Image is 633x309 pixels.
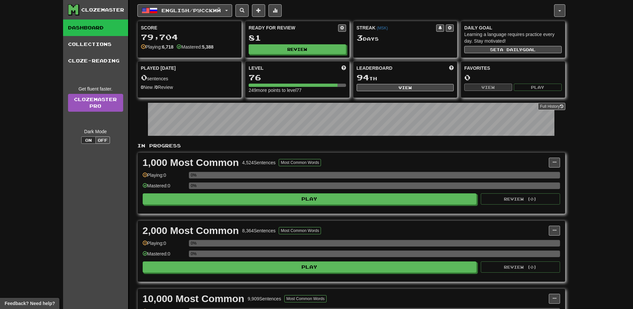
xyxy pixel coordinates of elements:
div: New / Review [141,84,238,91]
span: 0 [141,73,147,82]
div: Mastered: 0 [143,251,186,261]
div: Learning a language requires practice every day. Stay motivated! [464,31,562,44]
span: English / Русский [161,8,221,13]
a: ClozemasterPro [68,94,123,112]
strong: 5,388 [202,44,214,50]
span: Score more points to level up [341,65,346,71]
span: 3 [357,33,363,42]
div: Dark Mode [68,128,123,135]
button: Play [143,261,477,273]
div: Mastered: [177,44,213,50]
div: 1,000 Most Common [143,158,239,168]
div: Daily Goal [464,24,562,31]
p: In Progress [137,142,565,149]
div: 8,364 Sentences [242,227,275,234]
div: 0 [464,73,562,82]
span: Played [DATE] [141,65,176,71]
div: Mastered: 0 [143,182,186,193]
div: 2,000 Most Common [143,226,239,236]
button: Add sentence to collection [252,4,265,17]
button: Review [249,44,346,54]
button: Full History [538,103,565,110]
button: Review (0) [481,193,560,205]
div: 9,909 Sentences [248,295,281,302]
strong: 0 [141,85,144,90]
button: Most Common Words [284,295,327,302]
button: Most Common Words [279,227,321,234]
div: sentences [141,73,238,82]
div: 10,000 Most Common [143,294,244,304]
div: 76 [249,73,346,82]
div: Get fluent faster. [68,86,123,92]
div: Ready for Review [249,24,338,31]
a: Collections [63,36,128,53]
button: Play [143,193,477,205]
strong: 0 [155,85,158,90]
button: View [464,84,512,91]
a: Cloze-Reading [63,53,128,69]
span: Leaderboard [357,65,393,71]
span: Open feedback widget [5,300,55,307]
button: Seta dailygoal [464,46,562,53]
button: Off [95,136,110,144]
button: View [357,84,454,91]
div: 4,524 Sentences [242,159,275,166]
a: (MSK) [377,26,388,30]
button: On [81,136,96,144]
button: Most Common Words [279,159,321,166]
div: Streak [357,24,437,31]
span: Level [249,65,264,71]
div: Playing: [141,44,174,50]
div: Playing: 0 [143,240,186,251]
div: Favorites [464,65,562,71]
span: a daily [500,47,522,52]
div: Clozemaster [81,7,124,13]
div: 79,704 [141,33,238,41]
div: Playing: 0 [143,172,186,183]
div: th [357,73,454,82]
div: Score [141,24,238,31]
button: Search sentences [235,4,249,17]
button: Review (0) [481,261,560,273]
button: Play [514,84,562,91]
div: 81 [249,34,346,42]
div: 249 more points to level 77 [249,87,346,94]
div: Day s [357,34,454,42]
span: This week in points, UTC [449,65,454,71]
button: English/Русский [137,4,232,17]
strong: 6,718 [162,44,173,50]
span: 94 [357,73,369,82]
button: More stats [268,4,282,17]
a: Dashboard [63,19,128,36]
